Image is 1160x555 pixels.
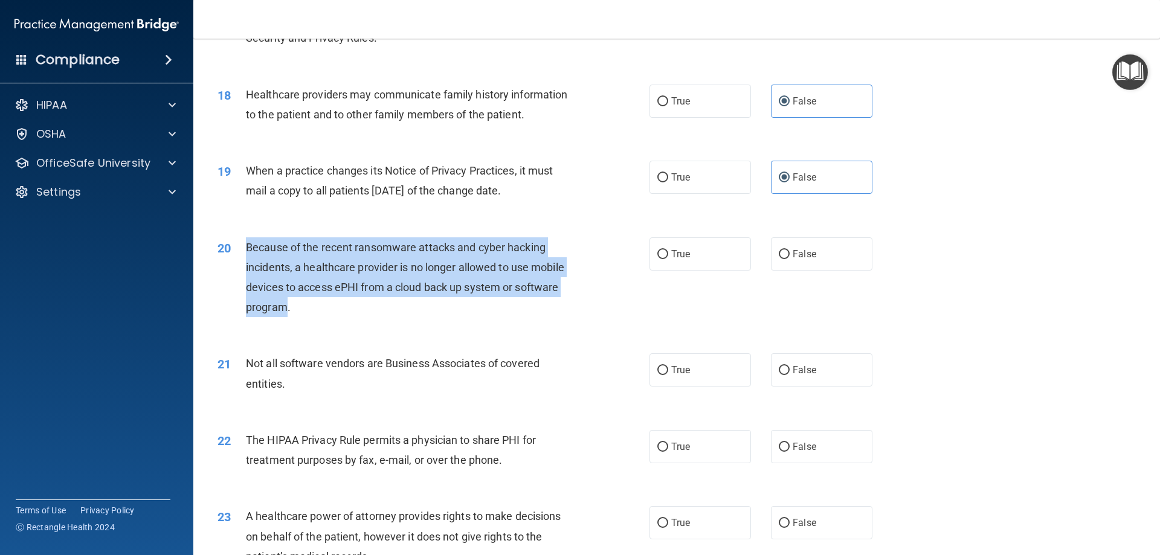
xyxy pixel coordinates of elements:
[217,88,231,103] span: 18
[217,510,231,524] span: 23
[779,519,790,528] input: False
[16,521,115,533] span: Ⓒ Rectangle Health 2024
[14,127,176,141] a: OSHA
[246,357,540,390] span: Not all software vendors are Business Associates of covered entities.
[793,95,816,107] span: False
[217,434,231,448] span: 22
[779,443,790,452] input: False
[671,95,690,107] span: True
[793,172,816,183] span: False
[246,434,536,466] span: The HIPAA Privacy Rule permits a physician to share PHI for treatment purposes by fax, e-mail, or...
[14,98,176,112] a: HIPAA
[36,156,150,170] p: OfficeSafe University
[217,241,231,255] span: 20
[779,97,790,106] input: False
[657,443,668,452] input: True
[217,357,231,371] span: 21
[671,364,690,376] span: True
[657,366,668,375] input: True
[793,364,816,376] span: False
[16,504,66,516] a: Terms of Use
[36,51,120,68] h4: Compliance
[671,172,690,183] span: True
[14,13,179,37] img: PMB logo
[80,504,135,516] a: Privacy Policy
[793,441,816,452] span: False
[246,241,564,314] span: Because of the recent ransomware attacks and cyber hacking incidents, a healthcare provider is no...
[779,250,790,259] input: False
[36,98,67,112] p: HIPAA
[36,185,81,199] p: Settings
[1112,54,1148,90] button: Open Resource Center
[217,164,231,179] span: 19
[657,173,668,182] input: True
[657,250,668,259] input: True
[793,248,816,260] span: False
[14,156,176,170] a: OfficeSafe University
[36,127,66,141] p: OSHA
[671,517,690,528] span: True
[14,185,176,199] a: Settings
[779,366,790,375] input: False
[657,97,668,106] input: True
[671,248,690,260] span: True
[671,441,690,452] span: True
[246,88,567,121] span: Healthcare providers may communicate family history information to the patient and to other famil...
[246,164,553,197] span: When a practice changes its Notice of Privacy Practices, it must mail a copy to all patients [DAT...
[793,517,816,528] span: False
[657,519,668,528] input: True
[779,173,790,182] input: False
